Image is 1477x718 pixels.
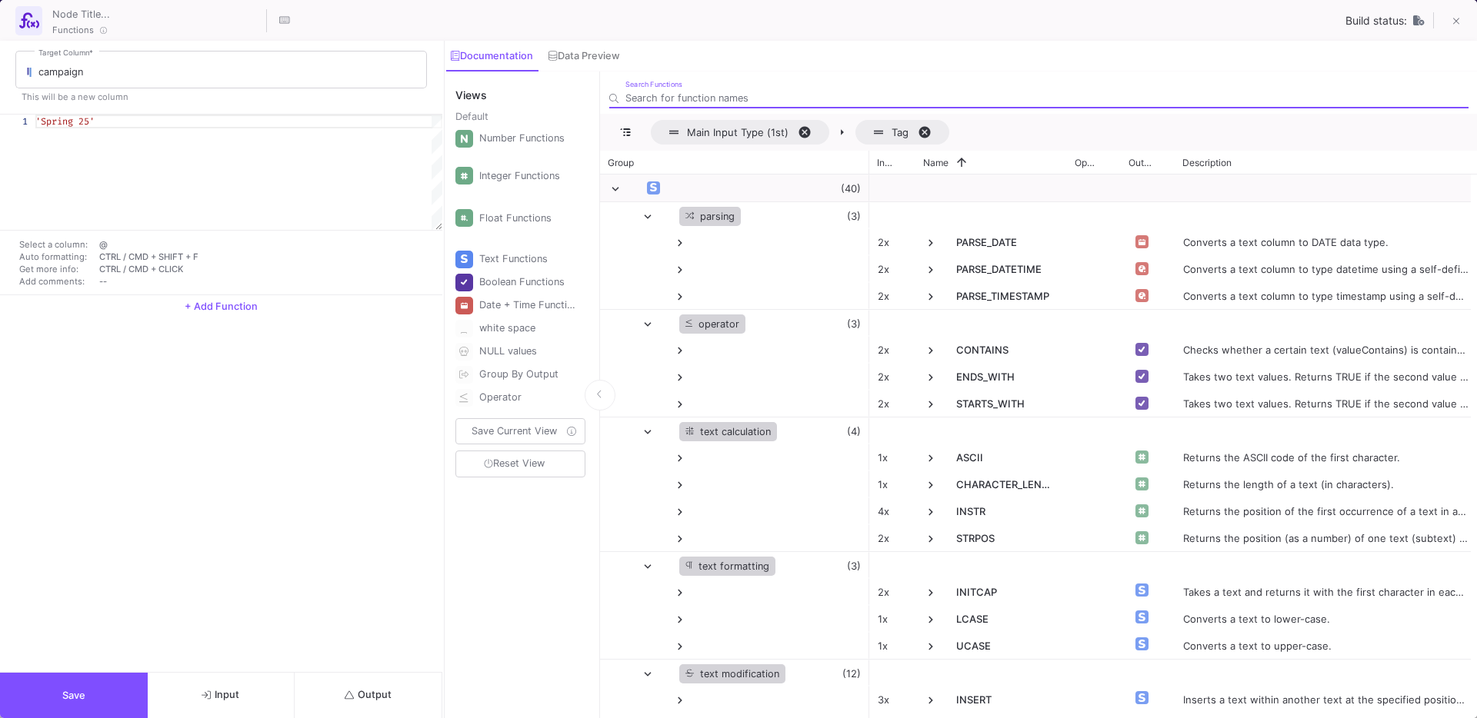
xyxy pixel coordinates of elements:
button: Group By Output [452,363,588,386]
div: 2x [869,390,915,417]
span: CTRL / CMD + CLICK [99,264,183,274]
div: Number Functions [479,127,576,150]
button: Save Current View [455,418,585,444]
div: 1x [869,470,915,497]
span: (3) [847,553,861,580]
div: 1x [869,605,915,632]
button: Number Functions [452,127,588,150]
span: Main Input Type (1st) [687,126,789,138]
div: Views [452,71,592,103]
span: Tag [892,126,909,138]
div: Text Functions [479,248,576,271]
span: (3) [847,203,861,230]
button: white space [452,317,588,340]
td: Add comments: [15,275,95,288]
div: 3x [869,686,915,713]
button: Output [295,673,442,718]
div: white space [479,317,576,340]
div: 4x [869,497,915,524]
div: Row Groups [651,120,949,145]
button: Text Functions [452,248,588,271]
td: Get more info: [15,263,95,275]
div: Takes a text and returns it with the first character in each word in uppercase. [1175,578,1477,605]
span: Output [345,689,392,700]
button: Reset View [455,450,585,477]
div: Group By Output [479,363,576,386]
span: INITCAP [956,579,1058,607]
span: Description [1182,157,1232,168]
div: 2x [869,228,915,255]
input: Node Title... [48,3,264,23]
div: Documentation [451,50,532,62]
div: NULL values [479,340,576,363]
div: 2x [869,524,915,551]
p: This will be a new column [15,91,427,103]
span: Input [202,689,239,700]
span: (12) [842,660,861,687]
div: Converts a text to lower-case. [1175,605,1477,632]
div: 2x [869,255,915,282]
span: Tag. Press ENTER to sort. Press DELETE to remove [855,120,949,145]
div: Takes two text values. Returns TRUE if the second value is a prefix of the first. [1175,390,1477,417]
div: Boolean Functions [479,271,576,294]
span: STARTS_WITH [956,391,1058,418]
button: Hotkeys List [269,5,300,36]
span: Inputs [877,157,894,168]
span: PARSE_DATE [956,229,1058,257]
span: Main Input Type (1st). Press ENTER to sort. Press DELETE to remove [651,120,829,145]
span: Save Current View [472,425,557,437]
div: Returns the position of the first occurrence of a text in another text. [1175,497,1477,524]
img: columns.svg [23,68,35,78]
div: Integer Functions [479,165,576,188]
div: Converts a text column to type datetime using a self-defined format. [1175,255,1477,282]
div: 2x [869,578,915,605]
div: 1x [869,444,915,470]
td: Select a column: [15,238,95,251]
button: Date + Time Functions [452,294,588,317]
span: Output [1129,157,1153,168]
span: (40) [841,175,861,202]
div: 2x [869,336,915,363]
span: + Add Function [185,301,258,312]
div: Checks whether a certain text (valueContains) is contained within another text (value1). Returns ... [1175,336,1477,363]
div: Date + Time Functions [479,294,576,317]
input: Search for function names [625,92,1469,104]
div: Converts a text to upper-case. [1175,632,1477,659]
span: @ [99,239,108,250]
div: 2x [869,282,915,309]
div: 2x [869,363,915,390]
button: Boolean Functions [452,271,588,294]
span: CTRL / CMD + SHIFT + F [99,251,198,262]
span: Save [62,690,85,701]
span: (4) [847,418,861,445]
div: Converts a text column to DATE data type. [1175,228,1477,255]
div: text modification [679,664,785,683]
div: Converts a text column to type timestamp using a self-defined format. [1175,282,1477,309]
div: Inserts a text within another text at the specified position and for a certain number of characters. [1175,686,1477,713]
td: Auto formatting: [15,251,95,263]
span: Group [608,157,634,168]
div: Returns the position (as a number) of one text (subtext) inside another text (source_text). [1175,524,1477,551]
button: Float Functions [452,207,588,230]
div: 1x [869,632,915,659]
span: (3) [847,311,861,337]
img: function-ui.svg [19,11,39,31]
div: Returns the length of a text (in characters). [1175,470,1477,497]
button: Operator [452,386,588,409]
span: -- [99,276,107,287]
img: UNTOUCHED [1413,15,1425,26]
div: parsing [679,207,741,226]
button: Input [148,673,295,718]
div: text calculation [679,422,777,441]
div: operator [679,314,746,334]
div: Float Functions [479,207,576,230]
div: Takes two text values. Returns TRUE if the second value is a suffix of the first. [1175,363,1477,390]
span: ASCII [956,444,1058,472]
span: INSERT [956,686,1058,714]
span: Build status: [1345,15,1407,27]
span: 'Spring 25' [35,115,95,128]
button: NULL values [452,340,588,363]
span: LCASE [956,606,1058,633]
span: STRPOS [956,525,1058,553]
span: UCASE [956,633,1058,660]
